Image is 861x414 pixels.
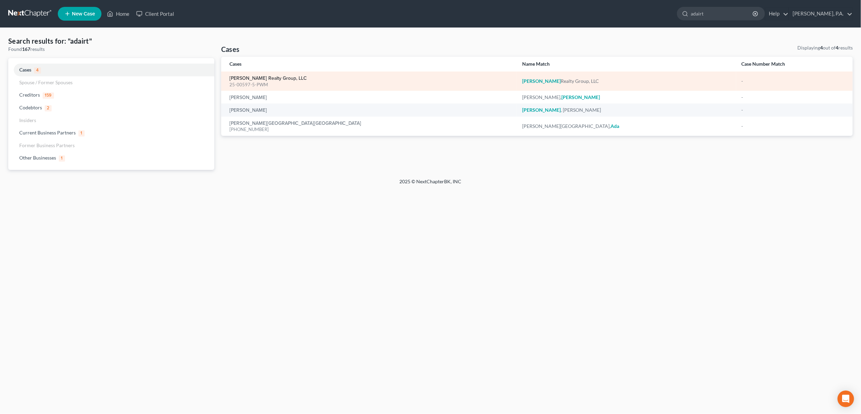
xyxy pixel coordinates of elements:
[742,123,844,130] div: -
[229,108,267,113] a: [PERSON_NAME]
[517,57,736,72] th: Name Match
[19,130,76,135] span: Current Business Partners
[45,105,52,111] span: 2
[561,94,600,100] em: [PERSON_NAME]
[8,76,214,89] a: Spouse / Former Spouses
[19,92,40,98] span: Creditors
[133,8,177,20] a: Client Portal
[522,78,731,85] div: Realty Group, LLC
[19,142,75,148] span: Former Business Partners
[19,117,36,123] span: Insiders
[72,11,95,17] span: New Case
[43,92,54,99] span: 159
[19,155,56,161] span: Other Businesses
[221,57,517,72] th: Cases
[235,178,627,190] div: 2025 © NextChapterBK, INC
[34,67,41,74] span: 4
[8,46,214,53] div: Found results
[22,46,30,52] strong: 167
[836,45,838,51] strong: 4
[522,78,561,84] em: [PERSON_NAME]
[691,7,754,20] input: Search by name...
[229,81,511,88] div: 25-00597-5-PWM
[736,57,853,72] th: Case Number Match
[229,126,511,133] div: [PHONE_NUMBER]
[522,107,561,113] em: [PERSON_NAME]
[8,101,214,114] a: Codebtors2
[229,76,307,81] a: [PERSON_NAME] Realty Group, LLC
[8,139,214,152] a: Former Business Partners
[8,152,214,164] a: Other Businesses1
[820,45,823,51] strong: 4
[8,36,214,46] h4: Search results for: "adairt"
[742,107,844,113] div: -
[229,95,267,100] a: [PERSON_NAME]
[8,127,214,139] a: Current Business Partners1
[221,44,240,54] h4: Cases
[104,8,133,20] a: Home
[765,8,788,20] a: Help
[797,44,853,51] div: Displaying out of results
[78,130,85,137] span: 1
[522,94,731,101] div: [PERSON_NAME],
[8,89,214,101] a: Creditors159
[8,64,214,76] a: Cases4
[742,78,844,85] div: -
[59,155,65,162] span: 1
[522,107,731,113] div: , [PERSON_NAME]
[19,67,31,73] span: Cases
[229,121,361,126] a: [PERSON_NAME][GEOGRAPHIC_DATA][GEOGRAPHIC_DATA]
[522,123,731,130] div: [PERSON_NAME][GEOGRAPHIC_DATA],
[742,94,844,101] div: -
[8,114,214,127] a: Insiders
[838,391,854,407] div: Open Intercom Messenger
[19,79,73,85] span: Spouse / Former Spouses
[611,123,619,129] em: Ada
[789,8,852,20] a: [PERSON_NAME], P.A.
[19,105,42,110] span: Codebtors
